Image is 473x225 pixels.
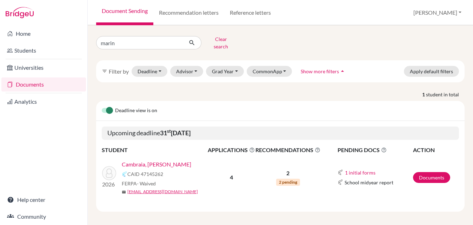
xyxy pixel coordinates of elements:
[410,6,465,19] button: [PERSON_NAME]
[102,127,459,140] h5: Upcoming deadline
[1,210,86,224] a: Community
[1,77,86,91] a: Documents
[345,179,393,186] span: School midyear report
[230,174,233,180] b: 4
[206,66,244,77] button: Grad Year
[338,146,412,154] span: PENDING DOCS
[1,193,86,207] a: Help center
[122,160,191,169] a: Cambraia, [PERSON_NAME]
[339,68,346,75] i: arrow_drop_up
[6,7,34,18] img: Bridge-U
[345,169,376,177] button: 1 initial forms
[132,66,167,77] button: Deadline
[247,66,292,77] button: CommonApp
[122,171,127,177] img: Common App logo
[201,34,240,52] button: Clear search
[422,91,426,98] strong: 1
[276,179,300,186] span: 2 pending
[127,170,163,178] span: CAID 47145262
[1,61,86,75] a: Universities
[102,68,107,74] i: filter_list
[413,145,459,155] th: ACTION
[102,166,116,180] img: Cambraia, Marina Uchôa
[167,128,171,134] sup: st
[170,66,204,77] button: Advisor
[426,91,465,98] span: student in total
[1,43,86,57] a: Students
[109,68,129,75] span: Filter by
[301,68,339,74] span: Show more filters
[137,180,156,186] span: - Waived
[338,170,343,175] img: Common App logo
[102,145,207,155] th: STUDENT
[295,66,352,77] button: Show more filtersarrow_drop_up
[1,95,86,109] a: Analytics
[338,179,343,185] img: Common App logo
[127,189,198,195] a: [EMAIL_ADDRESS][DOMAIN_NAME]
[115,107,157,115] span: Deadline view is on
[255,169,320,177] p: 2
[122,190,126,194] span: mail
[160,129,191,137] b: 31 [DATE]
[404,66,459,77] button: Apply default filters
[413,172,450,183] a: Documents
[255,146,320,154] span: RECOMMENDATIONS
[208,146,255,154] span: APPLICATIONS
[102,180,116,189] p: 2026
[122,180,156,187] span: FERPA
[1,27,86,41] a: Home
[96,36,183,49] input: Find student by name...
